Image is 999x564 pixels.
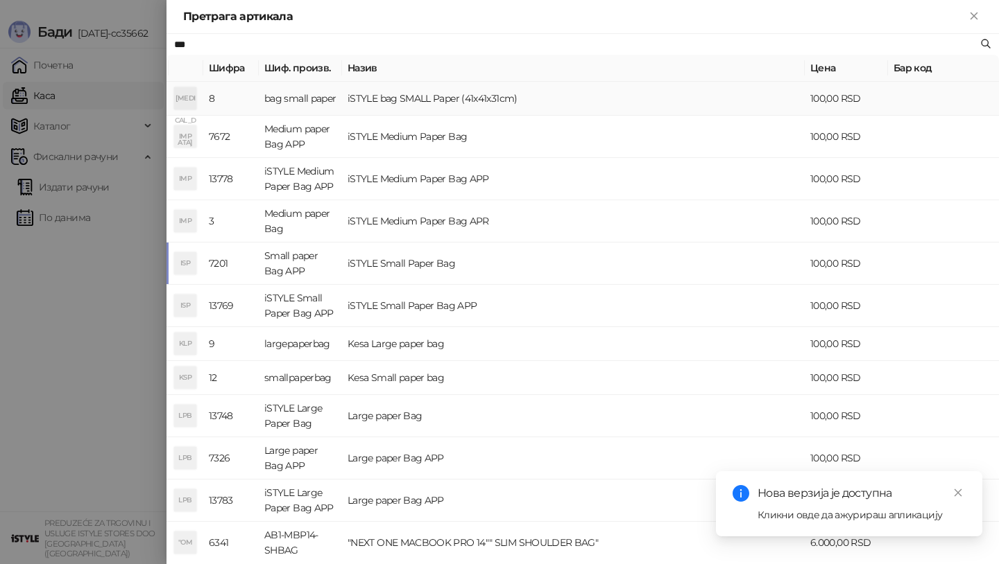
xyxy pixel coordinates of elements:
td: 12 [203,361,259,395]
td: 7672 [203,116,259,158]
td: 100,00 RSD [805,437,888,479]
div: LPB [174,447,196,469]
td: Medium paper Bag APP [259,116,342,158]
td: AB1-MBP14-SHBAG [259,522,342,564]
div: Претрага артикала [183,8,966,25]
td: 100,00 RSD [805,116,888,158]
td: iSTYLE Medium Paper Bag APP [342,158,805,200]
div: ISP [174,294,196,317]
td: smallpaperbag [259,361,342,395]
td: iSTYLE Large Paper Bag APP [259,479,342,522]
th: Бар код [888,55,999,82]
td: 13778 [203,158,259,200]
td: Small paper Bag APP [259,243,342,285]
div: [MEDICAL_DATA] [174,87,196,109]
td: iSTYLE Large Paper Bag [259,395,342,437]
td: 3 [203,200,259,243]
td: Kesa Large paper bag [342,327,805,361]
td: 100,00 RSD [805,285,888,327]
td: 8 [203,82,259,116]
div: IMP [174,168,196,190]
div: KSP [174,367,196,389]
td: Large paper Bag APP [342,479,805,522]
span: info-circle [733,485,749,502]
th: Шиф. произв. [259,55,342,82]
td: 100,00 RSD [805,361,888,395]
a: Close [950,485,966,500]
td: "NEXT ONE MACBOOK PRO 14"" SLIM SHOULDER BAG" [342,522,805,564]
td: 7326 [203,437,259,479]
button: Close [966,8,982,25]
div: Нова верзија је доступна [758,485,966,502]
div: KLP [174,333,196,355]
td: iSTYLE Small Paper Bag APP [259,285,342,327]
td: 9 [203,327,259,361]
td: iSTYLE Small Paper Bag [342,243,805,285]
div: IMP [174,210,196,232]
td: iSTYLE Medium Paper Bag APR [342,200,805,243]
div: Кликни овде да ажурираш апликацију [758,507,966,522]
td: iSTYLE Medium Paper Bag [342,116,805,158]
th: Цена [805,55,888,82]
td: Large paper Bag [342,395,805,437]
td: 100,00 RSD [805,395,888,437]
td: 13769 [203,285,259,327]
td: Medium paper Bag [259,200,342,243]
div: LPB [174,489,196,511]
td: iSTYLE Small Paper Bag APP [342,285,805,327]
th: Назив [342,55,805,82]
td: bag small paper [259,82,342,116]
td: 100,00 RSD [805,82,888,116]
div: ISP [174,252,196,274]
div: "OM [174,531,196,554]
td: Large paper Bag APP [342,437,805,479]
span: close [953,488,963,497]
td: 7201 [203,243,259,285]
td: 100,00 RSD [805,243,888,285]
th: Шифра [203,55,259,82]
div: IMP [174,125,196,148]
td: 100,00 RSD [805,327,888,361]
td: Kesa Small paper bag [342,361,805,395]
td: largepaperbag [259,327,342,361]
td: iSTYLE bag SMALL Paper (41x41x31cm) [342,82,805,116]
td: Large paper Bag APP [259,437,342,479]
td: 13748 [203,395,259,437]
td: 13783 [203,479,259,522]
td: 6341 [203,522,259,564]
td: 100,00 RSD [805,200,888,243]
div: LPB [174,405,196,427]
td: iSTYLE Medium Paper Bag APP [259,158,342,200]
td: 100,00 RSD [805,158,888,200]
